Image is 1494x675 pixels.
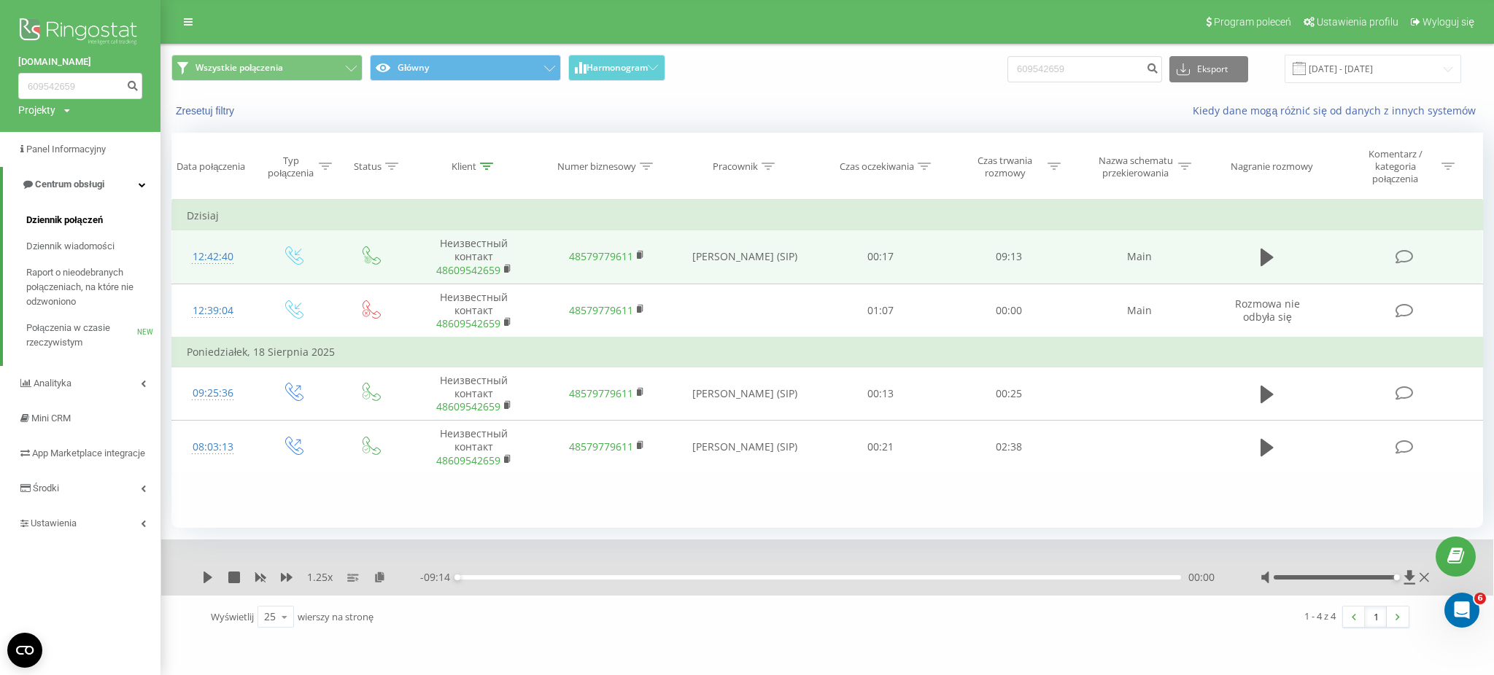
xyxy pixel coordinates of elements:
td: [PERSON_NAME] (SIP) [673,421,816,475]
div: Nagranie rozmowy [1231,160,1313,173]
input: Wyszukiwanie według numeru [18,73,142,99]
a: Połączenia w czasie rzeczywistymNEW [26,315,160,356]
a: Raport o nieodebranych połączeniach, na które nie odzwoniono [26,260,160,315]
button: Harmonogram [568,55,665,81]
a: 48579779611 [569,440,633,453]
a: Centrum obsługi [3,167,160,202]
div: Typ połączenia [267,155,315,179]
span: 00:00 [1188,570,1215,585]
button: Wszystkie połączenia [171,55,363,81]
span: 6 [1474,593,1486,604]
span: - 09:14 [420,570,457,585]
div: Czas trwania rozmowy [966,155,1044,179]
span: Ustawienia profilu [1317,16,1398,28]
td: Неизвестный контакт [407,367,540,421]
span: Wszystkie połączenia [196,62,283,74]
div: 25 [264,609,276,624]
a: 48579779611 [569,303,633,317]
span: Mini CRM [31,413,71,424]
span: Ustawienia [31,518,77,528]
td: Dzisiaj [172,201,1483,230]
a: 1 [1365,606,1387,627]
td: Неизвестный контакт [407,284,540,337]
a: 48579779611 [569,249,633,263]
button: Główny [370,55,561,81]
div: Czas oczekiwania [840,160,914,173]
div: 12:39:04 [187,297,239,325]
div: Status [354,160,382,173]
div: Klient [452,160,476,173]
a: 48609542659 [436,399,500,413]
a: 48609542659 [436,453,500,467]
span: Połączenia w czasie rzeczywistym [26,321,137,350]
button: Eksport [1169,56,1248,82]
td: 00:13 [817,367,945,421]
div: Numer biznesowy [557,160,636,173]
div: 12:42:40 [187,243,239,271]
span: Dziennik połączeń [26,213,103,227]
div: Accessibility label [1393,574,1399,580]
td: 00:00 [945,284,1072,337]
span: Program poleceń [1214,16,1291,28]
div: Data połączenia [177,160,245,173]
span: 1.25 x [307,570,333,585]
div: 08:03:13 [187,433,239,461]
span: Harmonogram [587,63,648,73]
span: Wyświetlij [211,610,254,623]
span: Rozmowa nie odbyła się [1235,297,1300,324]
td: Main [1073,230,1206,284]
div: Accessibility label [454,574,460,580]
span: App Marketplace integracje [32,448,145,459]
div: 1 - 4 z 4 [1304,609,1336,623]
td: Неизвестный контакт [407,421,540,475]
td: 02:38 [945,421,1072,475]
span: Centrum obsługi [35,179,104,190]
button: Zresetuj filtry [171,104,241,117]
a: [DOMAIN_NAME] [18,55,142,69]
td: [PERSON_NAME] (SIP) [673,230,816,284]
img: Ringostat logo [18,15,142,51]
a: 48609542659 [436,263,500,277]
span: Raport o nieodebranych połączeniach, na które nie odzwoniono [26,265,153,309]
td: 00:25 [945,367,1072,421]
span: Panel Informacyjny [26,144,106,155]
span: Dziennik wiadomości [26,239,115,254]
span: Wyloguj się [1423,16,1474,28]
div: Pracownik [713,160,758,173]
div: Komentarz / kategoria połączenia [1352,148,1438,185]
div: Projekty [18,103,55,117]
a: 48609542659 [436,316,500,330]
div: 09:25:36 [187,379,239,407]
a: Dziennik połączeń [26,207,160,233]
td: [PERSON_NAME] (SIP) [673,367,816,421]
span: wierszy na stronę [298,610,373,623]
td: 00:17 [817,230,945,284]
td: 00:21 [817,421,945,475]
button: Open CMP widget [7,633,42,668]
a: Dziennik wiadomości [26,233,160,260]
td: 09:13 [945,230,1072,284]
input: Wyszukiwanie według numeru [1007,56,1162,82]
span: Środki [33,483,59,493]
td: Main [1073,284,1206,337]
div: Nazwa schematu przekierowania [1096,155,1174,179]
td: Неизвестный контакт [407,230,540,284]
iframe: Intercom live chat [1444,593,1479,628]
span: Analityka [34,378,71,389]
td: 01:07 [817,284,945,337]
a: Kiedy dane mogą różnić się od danych z innych systemów [1193,104,1483,117]
a: 48579779611 [569,386,633,400]
td: Poniedziałek, 18 Sierpnia 2025 [172,337,1483,367]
